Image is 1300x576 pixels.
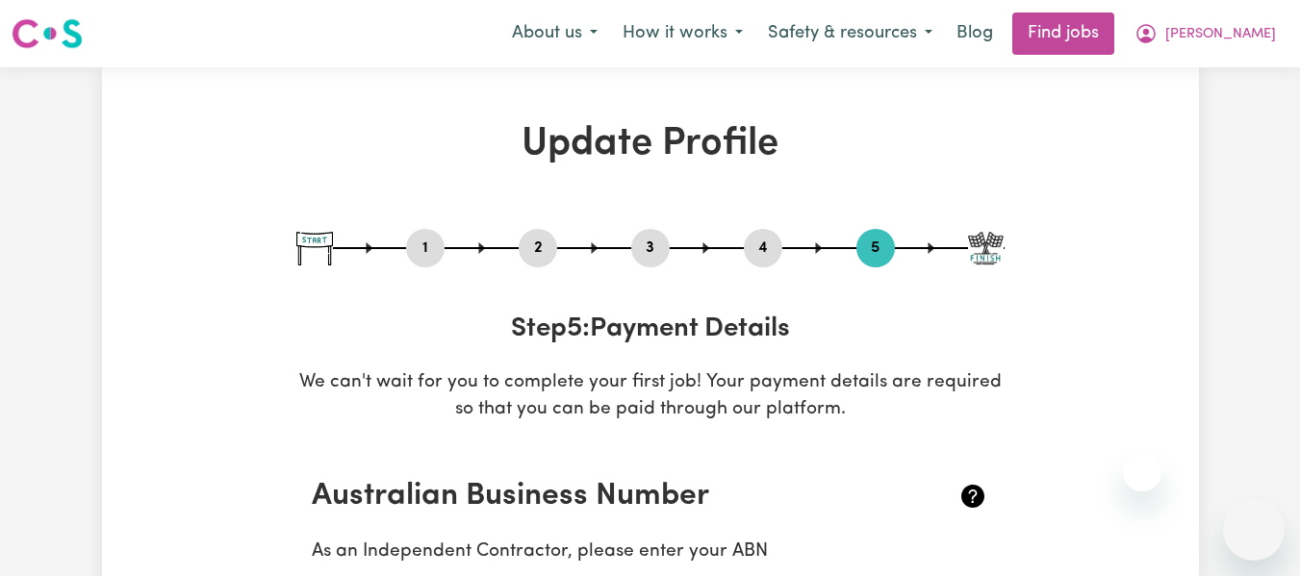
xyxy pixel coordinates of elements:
button: About us [499,13,610,54]
button: My Account [1122,13,1288,54]
button: How it works [610,13,755,54]
h2: Australian Business Number [312,478,877,514]
h3: Step 5 : Payment Details [296,313,1005,346]
button: Go to step 1 [406,236,445,261]
h1: Update Profile [296,121,1005,167]
p: We can't wait for you to complete your first job! Your payment details are required so that you c... [296,369,1005,425]
button: Safety & resources [755,13,945,54]
iframe: Button to launch messaging window [1223,499,1285,561]
iframe: Close message [1123,453,1161,491]
a: Blog [945,13,1005,55]
a: Find jobs [1012,13,1114,55]
a: Careseekers logo [12,12,83,56]
button: Go to step 5 [856,236,895,261]
img: Careseekers logo [12,16,83,51]
button: Go to step 2 [519,236,557,261]
span: [PERSON_NAME] [1165,24,1276,45]
p: As an Independent Contractor, please enter your ABN [312,538,989,566]
button: Go to step 3 [631,236,670,261]
button: Go to step 4 [744,236,782,261]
